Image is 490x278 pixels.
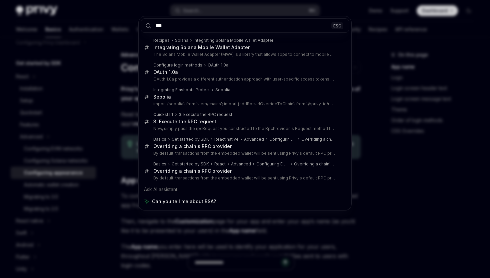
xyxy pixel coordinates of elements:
[153,143,232,149] div: Overriding a chain's RPC provider
[141,183,349,195] div: Ask AI assistant
[269,137,296,142] div: Configuring EVM networks
[256,161,289,167] div: Configuring EVM networks
[175,38,188,43] div: Solana
[194,38,273,43] div: Integrating Solana Mobile Wallet Adapter
[153,137,166,142] div: Basics
[153,161,166,167] div: Basics
[153,69,178,75] div: OAuth 1.0a
[153,112,173,117] div: Quickstart
[152,198,216,205] span: Can you tell me about RSA?
[153,87,210,93] div: Integrating Flashbots Protect
[172,161,209,167] div: Get started by SDK
[208,62,228,68] div: OAuth 1.0a
[179,112,232,117] div: 3. Execute the RPC request
[231,161,251,167] div: Advanced
[331,22,343,29] div: ESC
[153,52,335,57] p: The Solana Mobile Wallet Adapter (MWA) is a library that allows apps to connect to mobile Solana wal
[214,137,239,142] div: React native
[153,44,250,50] div: Integrating Solana Mobile Wallet Adapter
[214,161,226,167] div: React
[153,126,335,131] p: Now, simply pass the rpcRequest you constructed to the RpcProvider 's Request method to execute the
[172,137,209,142] div: Get started by SDK
[153,94,171,100] div: Sepolia
[153,151,335,156] p: By default, transactions from the embedded wallet will be sent using Privy's default RPC providers.
[153,38,170,43] div: Recipes
[153,62,202,68] div: Configure login methods
[153,77,335,82] p: OAuth 1.0a provides a different authentication approach with user-specific access tokens and separat
[244,137,264,142] div: Advanced
[215,87,230,93] div: Sepolia
[153,175,335,181] p: By default, transactions from the embedded wallet will be sent using Privy's default RPC providers.
[294,161,335,167] div: Overriding a chain's RPC provider
[153,168,232,174] div: Overriding a chain's RPC provider
[153,119,216,125] div: 3. Execute the RPC request
[153,101,335,107] p: import {sepolia} from 'viem/chains'; import {addRpcUrlOverrideToChain} from '@privy-io/react-auth';
[301,137,335,142] div: Overriding a chain's RPC provider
